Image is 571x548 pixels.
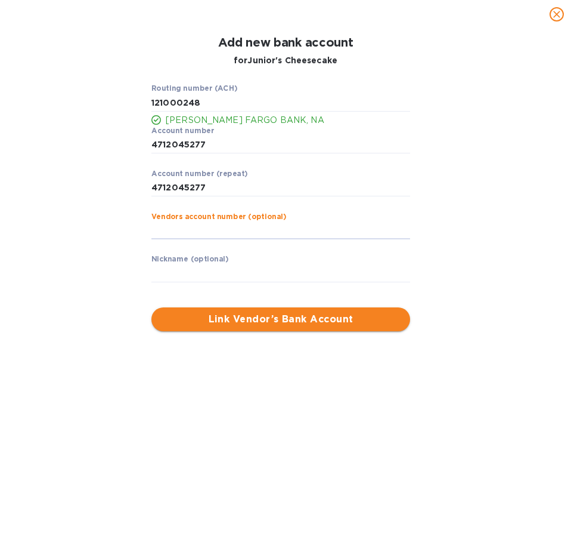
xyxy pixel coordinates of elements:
[161,312,401,327] span: Link Vendor’s Bank Account
[151,213,286,220] label: Vendors account number (optional)
[151,307,410,331] button: Link Vendor’s Bank Account
[151,85,237,93] label: Routing number (ACH)
[151,256,229,263] label: Nickname (optional)
[218,36,353,50] h1: Add new bank account
[166,114,410,127] p: [PERSON_NAME] FARGO BANK, NA
[151,127,214,134] label: Account number
[151,170,248,177] label: Account number (repeat)
[234,56,337,65] b: for Junior's Cheesecake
